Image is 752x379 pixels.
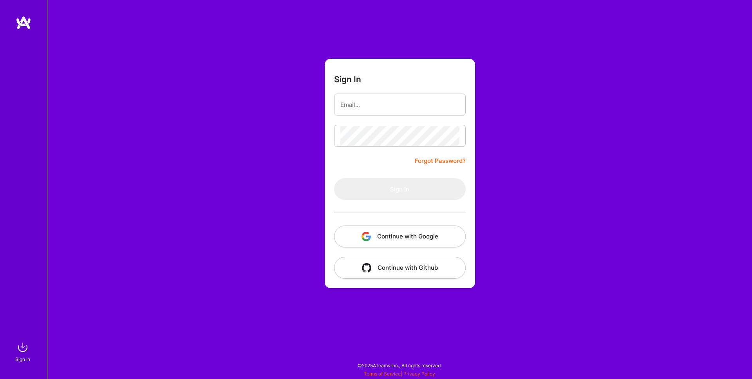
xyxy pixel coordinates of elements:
[364,371,401,377] a: Terms of Service
[16,16,31,30] img: logo
[403,371,435,377] a: Privacy Policy
[334,226,466,247] button: Continue with Google
[15,339,31,355] img: sign in
[334,257,466,279] button: Continue with Github
[47,356,752,375] div: © 2025 ATeams Inc., All rights reserved.
[415,156,466,166] a: Forgot Password?
[334,74,361,84] h3: Sign In
[364,371,435,377] span: |
[15,355,30,363] div: Sign In
[16,339,31,363] a: sign inSign In
[340,95,459,115] input: Email...
[334,178,466,200] button: Sign In
[362,232,371,241] img: icon
[362,263,371,273] img: icon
